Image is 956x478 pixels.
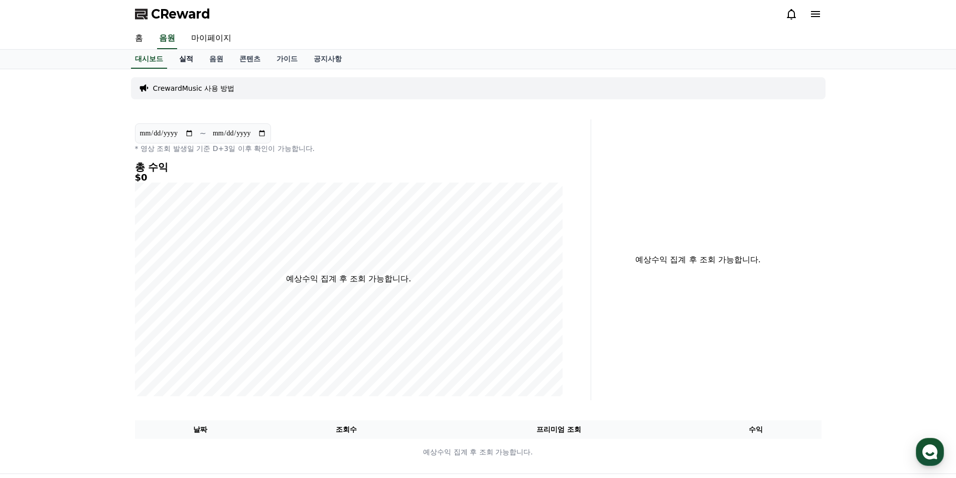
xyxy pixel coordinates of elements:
[153,83,235,93] a: CrewardMusic 사용 방법
[135,173,563,183] h5: $0
[135,420,266,439] th: 날짜
[268,50,306,69] a: 가이드
[231,50,268,69] a: 콘텐츠
[135,162,563,173] h4: 총 수익
[155,333,167,341] span: 설정
[151,6,210,22] span: CReward
[129,318,193,343] a: 설정
[691,420,822,439] th: 수익
[306,50,350,69] a: 공지사항
[286,273,411,285] p: 예상수익 집계 후 조회 가능합니다.
[265,420,427,439] th: 조회수
[135,447,821,457] p: 예상수익 집계 후 조회 가능합니다.
[171,50,201,69] a: 실적
[127,28,151,49] a: 홈
[599,254,797,266] p: 예상수익 집계 후 조회 가능합니다.
[131,50,167,69] a: 대시보드
[135,143,563,153] p: * 영상 조회 발생일 기준 D+3일 이후 확인이 가능합니다.
[201,50,231,69] a: 음원
[200,127,206,139] p: ~
[157,28,177,49] a: 음원
[3,318,66,343] a: 홈
[66,318,129,343] a: 대화
[135,6,210,22] a: CReward
[427,420,691,439] th: 프리미엄 조회
[92,334,104,342] span: 대화
[32,333,38,341] span: 홈
[183,28,239,49] a: 마이페이지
